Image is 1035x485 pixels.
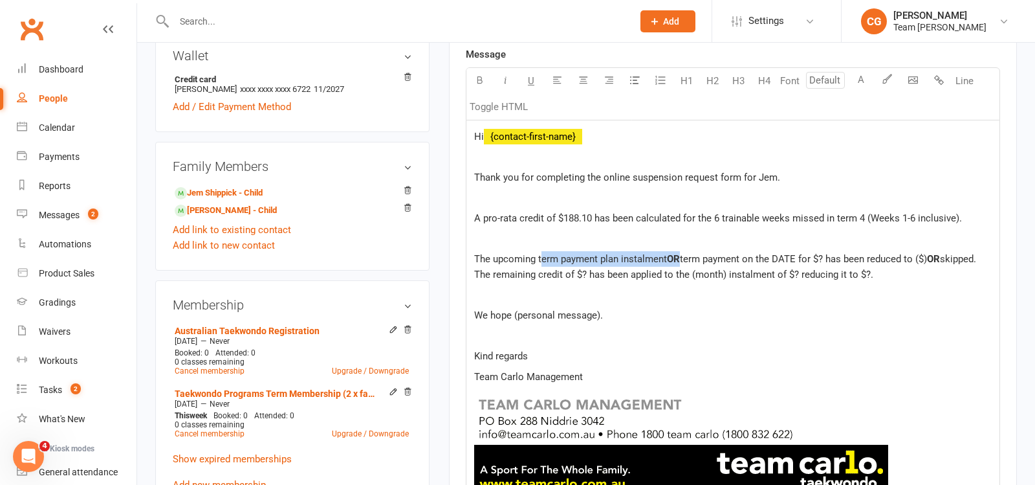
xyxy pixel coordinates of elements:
[175,337,197,346] span: [DATE]
[17,201,136,230] a: Messages 2
[332,429,409,438] a: Upgrade / Downgrade
[175,400,197,409] span: [DATE]
[466,94,531,120] button: Toggle HTML
[17,55,136,84] a: Dashboard
[17,288,136,317] a: Gradings
[213,411,248,420] span: Booked: 0
[88,209,98,220] span: 2
[13,441,44,472] iframe: Intercom live chat
[680,253,927,265] span: term payment on the DATE for $? has been reduced to ($)
[806,72,845,89] input: Default
[210,337,230,346] span: Never
[17,230,136,259] a: Automations
[175,186,263,200] a: Jem Shippick - Child
[39,414,85,424] div: What's New
[39,122,75,133] div: Calendar
[170,12,624,30] input: Search...
[699,68,725,94] button: H2
[173,159,412,174] h3: Family Members
[474,371,583,383] span: Team Carlo Management
[17,259,136,288] a: Product Sales
[39,467,118,477] div: General attendance
[474,212,962,224] span: A pro-rata credit of $188.10 has been calculated for the 6 trainable weeks missed in term 4 (Week...
[16,13,48,45] a: Clubworx
[474,310,603,321] span: We hope (personal message).
[861,8,887,34] div: CG
[175,367,245,376] a: Cancel membership
[175,204,277,218] a: [PERSON_NAME] - Child
[173,49,412,63] h3: Wallet
[175,411,190,420] span: This
[17,376,136,405] a: Tasks 2
[171,336,412,346] div: —
[640,10,695,32] button: Add
[173,298,412,312] h3: Membership
[39,181,71,191] div: Reports
[17,346,136,376] a: Workouts
[173,453,292,465] a: Show expired memberships
[210,400,230,409] span: Never
[17,84,136,113] a: People
[175,74,406,84] strong: Credit card
[332,367,409,376] a: Upgrade / Downgrade
[39,210,80,220] div: Messages
[474,253,667,265] span: The upcoming term payment plan instalment
[893,21,986,33] div: Team [PERSON_NAME]
[952,68,977,94] button: Line
[175,357,245,367] span: 0 classes remaining
[175,429,245,438] a: Cancel membership
[173,99,291,115] a: Add / Edit Payment Method
[518,68,544,94] button: U
[39,441,50,451] span: 4
[39,326,71,337] div: Waivers
[39,268,94,278] div: Product Sales
[254,411,294,420] span: Attended: 0
[17,172,136,201] a: Reports
[673,68,699,94] button: H1
[175,326,320,336] a: Australian Taekwondo Registration
[171,399,412,409] div: —
[175,348,209,357] span: Booked: 0
[314,84,344,94] span: 11/2027
[39,355,78,366] div: Workouts
[474,172,780,183] span: Thank you for completing the online suspension request form for Jem.
[240,84,310,94] span: xxxx xxxx xxxx 6722
[667,253,680,265] span: OR
[39,239,91,249] div: Automations
[171,411,210,420] div: week
[175,420,245,429] span: 0 classes remaining
[751,68,777,94] button: H4
[466,47,506,62] label: Message
[39,152,80,162] div: Payments
[71,383,81,394] span: 2
[17,113,136,142] a: Calendar
[474,350,528,362] span: Kind regards
[215,348,256,357] span: Attended: 0
[927,253,940,265] span: OR
[725,68,751,94] button: H3
[777,68,803,94] button: Font
[175,389,376,399] a: Taekwondo Programs Term Membership (2 x family member)
[893,10,986,21] div: [PERSON_NAME]
[39,64,83,74] div: Dashboard
[173,238,275,253] a: Add link to new contact
[39,93,68,104] div: People
[17,317,136,346] a: Waivers
[748,6,784,36] span: Settings
[17,142,136,172] a: Payments
[474,131,484,142] span: Hi
[663,16,679,27] span: Add
[848,68,874,94] button: A
[173,222,291,238] a: Add link to existing contact
[528,75,534,87] span: U
[39,297,76,308] div: Gradings
[173,73,412,96] li: [PERSON_NAME]
[17,405,136,434] a: What's New
[39,385,62,395] div: Tasks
